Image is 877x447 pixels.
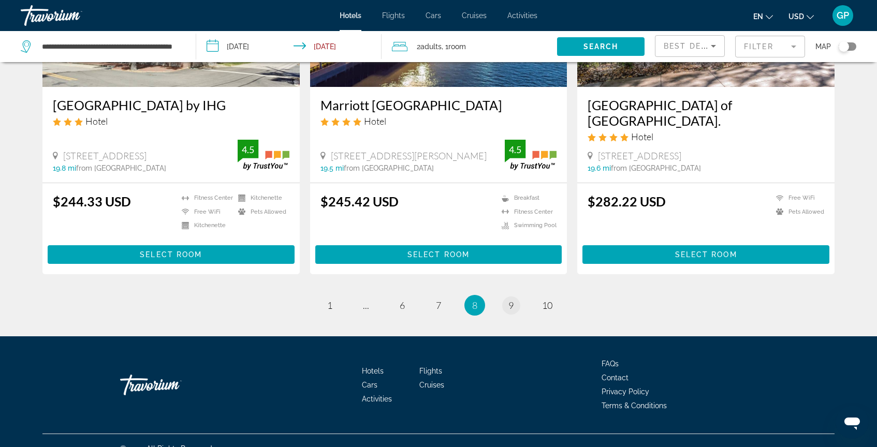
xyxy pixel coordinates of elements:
[508,300,514,311] span: 9
[42,295,835,316] nav: Pagination
[419,381,444,389] a: Cruises
[831,42,856,51] button: Toggle map
[557,37,645,56] button: Search
[320,97,557,113] a: Marriott [GEOGRAPHIC_DATA]
[177,193,233,202] li: Fitness Center
[315,248,562,259] a: Select Room
[340,11,361,20] a: Hotels
[177,207,233,216] li: Free WiFi
[448,42,466,51] span: Room
[400,300,405,311] span: 6
[588,131,824,142] div: 4 star Hotel
[85,115,108,127] span: Hotel
[664,40,716,52] mat-select: Sort by
[362,395,392,403] a: Activities
[505,140,557,170] img: trustyou-badge.svg
[442,39,466,54] span: , 1
[362,381,377,389] a: Cars
[602,388,649,396] a: Privacy Policy
[542,300,552,311] span: 10
[753,9,773,24] button: Change language
[496,207,557,216] li: Fitness Center
[320,193,399,209] ins: $245.42 USD
[382,31,557,62] button: Travelers: 2 adults, 0 children
[588,97,824,128] a: [GEOGRAPHIC_DATA] of [GEOGRAPHIC_DATA].
[426,11,441,20] a: Cars
[598,150,681,161] span: [STREET_ADDRESS]
[233,193,289,202] li: Kitchenette
[53,164,76,172] span: 19.8 mi
[602,401,667,410] a: Terms & Conditions
[631,131,653,142] span: Hotel
[836,406,869,439] iframe: Button to launch messaging window
[407,250,470,259] span: Select Room
[583,42,619,51] span: Search
[735,35,805,58] button: Filter
[238,143,258,156] div: 4.5
[238,140,289,170] img: trustyou-badge.svg
[120,369,224,400] a: Travorium
[76,164,166,172] span: from [GEOGRAPHIC_DATA]
[771,193,824,202] li: Free WiFi
[48,245,295,264] button: Select Room
[364,115,386,127] span: Hotel
[53,97,289,113] a: [GEOGRAPHIC_DATA] by IHG
[436,300,441,311] span: 7
[21,2,124,29] a: Travorium
[496,221,557,230] li: Swimming Pool
[588,164,611,172] span: 19.6 mi
[505,143,525,156] div: 4.5
[420,42,442,51] span: Adults
[675,250,737,259] span: Select Room
[362,367,384,375] a: Hotels
[788,12,804,21] span: USD
[344,164,434,172] span: from [GEOGRAPHIC_DATA]
[53,115,289,127] div: 3 star Hotel
[320,115,557,127] div: 4 star Hotel
[588,193,666,209] ins: $282.22 USD
[63,150,147,161] span: [STREET_ADDRESS]
[815,39,831,54] span: Map
[320,164,344,172] span: 19.5 mi
[53,193,131,209] ins: $244.33 USD
[611,164,701,172] span: from [GEOGRAPHIC_DATA]
[462,11,487,20] a: Cruises
[140,250,202,259] span: Select Room
[602,360,619,368] a: FAQs
[177,221,233,230] li: Kitchenette
[472,300,477,311] span: 8
[48,248,295,259] a: Select Room
[788,9,814,24] button: Change currency
[382,11,405,20] a: Flights
[582,248,829,259] a: Select Room
[771,207,824,216] li: Pets Allowed
[327,300,332,311] span: 1
[196,31,382,62] button: Check-in date: Sep 6, 2025 Check-out date: Sep 7, 2025
[664,42,718,50] span: Best Deals
[496,193,557,202] li: Breakfast
[837,10,849,21] span: GP
[602,374,628,382] a: Contact
[417,39,442,54] span: 2
[419,367,442,375] a: Flights
[507,11,537,20] a: Activities
[582,245,829,264] button: Select Room
[753,12,763,21] span: en
[315,245,562,264] button: Select Room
